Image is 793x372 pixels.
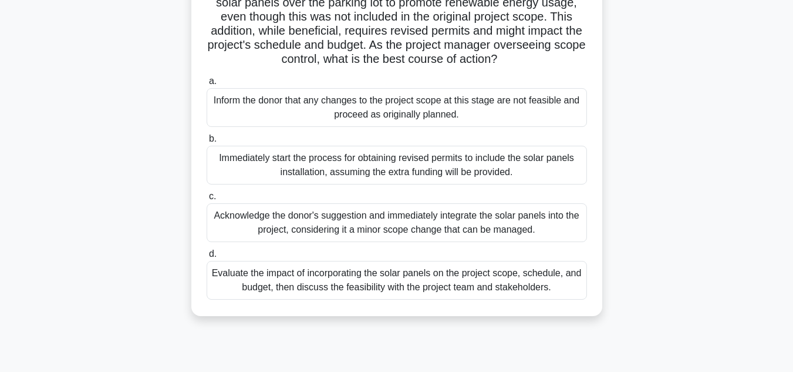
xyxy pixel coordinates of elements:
span: a. [209,76,217,86]
div: Evaluate the impact of incorporating the solar panels on the project scope, schedule, and budget,... [207,261,587,300]
span: c. [209,191,216,201]
div: Acknowledge the donor's suggestion and immediately integrate the solar panels into the project, c... [207,203,587,242]
div: Inform the donor that any changes to the project scope at this stage are not feasible and proceed... [207,88,587,127]
span: b. [209,133,217,143]
div: Immediately start the process for obtaining revised permits to include the solar panels installat... [207,146,587,185]
span: d. [209,249,217,259]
